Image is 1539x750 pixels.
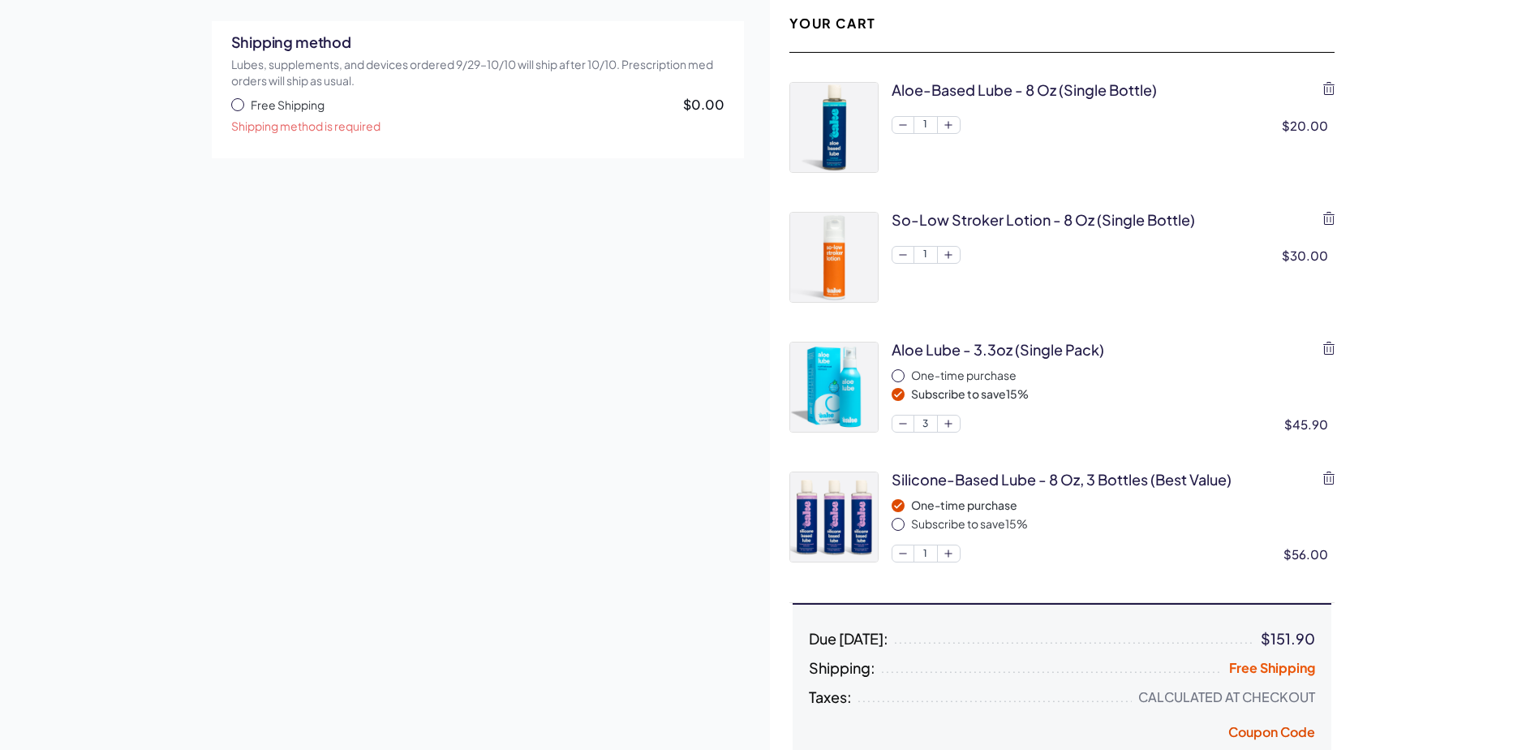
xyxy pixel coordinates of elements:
[914,247,937,263] span: 1
[914,545,937,562] span: 1
[1261,631,1315,647] div: $151.90
[683,97,724,113] span: $0.00
[892,80,1157,100] div: Aloe-Based Lube - 8 oz (single bottle)
[911,498,1335,514] div: One-time purchase
[790,83,878,172] img: bulklubes_Artboard14.jpg
[789,15,876,32] h2: Your Cart
[1229,659,1315,676] span: Free Shipping
[1283,545,1335,562] div: $56.00
[790,213,878,302] img: bulklubes_Artboard17.jpg
[251,97,325,114] span: Free Shipping
[911,368,1335,384] div: One-time purchase
[914,416,937,432] span: 3
[914,117,937,133] span: 1
[790,343,878,432] img: LubesandmoreArtboard9.jpg
[892,469,1232,489] div: Silicone-based Lube - 8 oz, 3 bottles (best value)
[1284,416,1335,433] div: $45.90
[1228,723,1315,746] button: Coupon Code
[1282,247,1335,264] div: $30.00
[225,52,731,90] div: Lubes, supplements, and devices ordered 9/29–10/10 will ship after 10/10. Prescription med orders...
[790,472,878,562] img: bulklubes_bextvalueArtboard_8.jpg
[1138,689,1315,705] div: Calculated at Checkout
[892,339,1104,360] div: aloe lube - 3.3oz (single pack)
[911,386,1335,403] div: Subscribe to save 15 %
[231,32,724,52] h2: Shipping method
[809,631,888,647] span: Due [DATE]:
[1282,117,1335,134] div: $20.00
[892,209,1195,230] div: So-Low Stroker Lotion - 8 oz (single bottle)
[809,660,875,676] span: Shipping:
[809,689,852,705] span: Taxes:
[911,516,1335,532] div: Subscribe to save 15 %
[231,119,724,135] p: Shipping method is required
